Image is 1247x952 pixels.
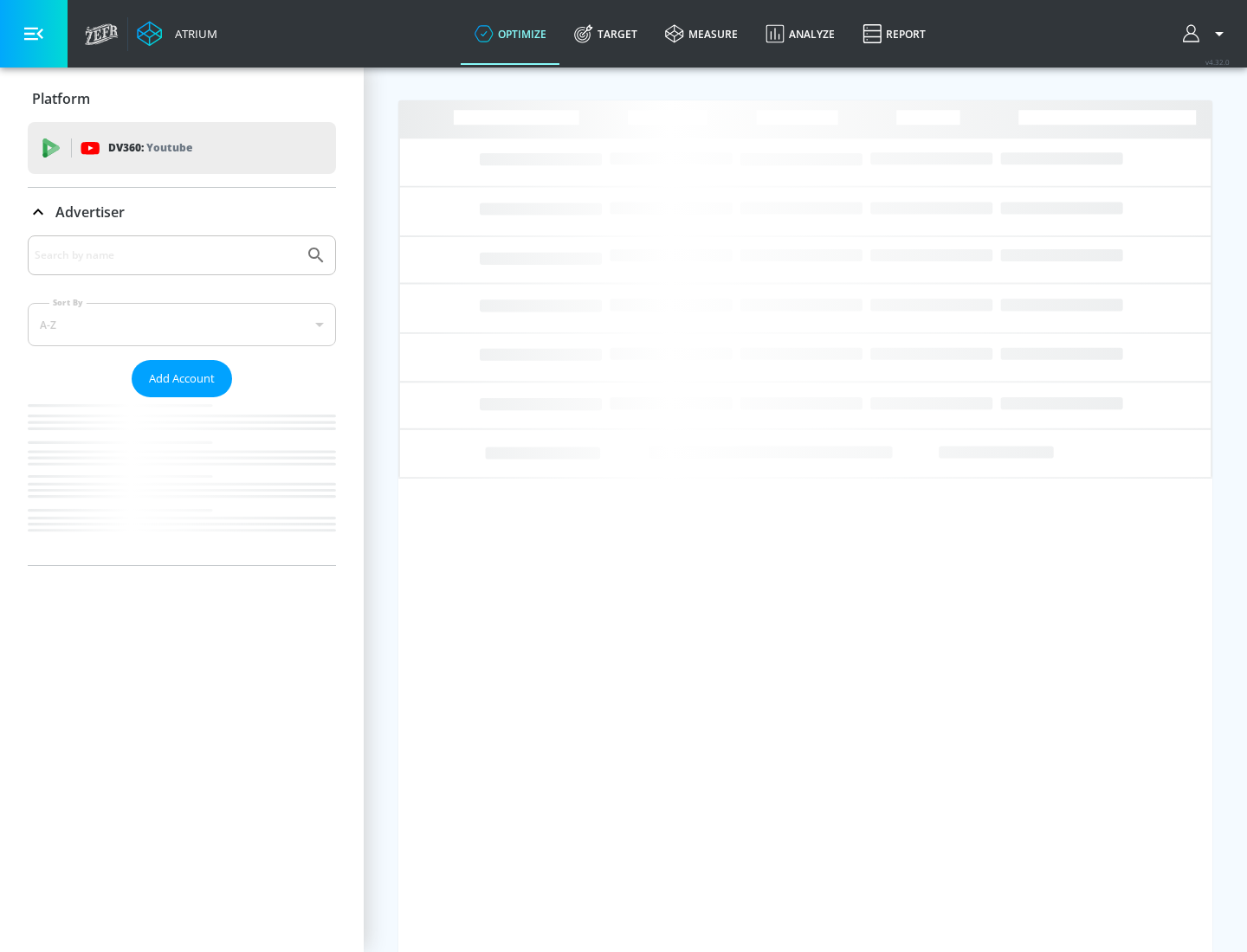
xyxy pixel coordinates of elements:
div: Atrium [168,26,217,42]
p: DV360: [108,138,192,158]
div: Advertiser [28,235,336,565]
p: Advertiser [55,203,125,222]
div: A-Z [28,303,336,346]
nav: list of Advertiser [28,397,336,565]
a: measure [651,3,752,65]
p: Youtube [146,138,192,157]
div: Platform [28,74,336,123]
div: Advertiser [28,188,336,236]
p: Platform [32,89,90,108]
a: Analyze [752,3,849,65]
a: Target [560,3,651,65]
input: Search by name [35,244,297,267]
a: optimize [461,3,560,65]
span: v 4.32.0 [1205,57,1230,67]
div: DV360: Youtube [28,122,336,174]
label: Sort By [49,297,87,308]
a: Atrium [137,21,217,47]
button: Add Account [132,360,232,397]
a: Report [849,3,940,65]
span: Add Account [149,369,215,389]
